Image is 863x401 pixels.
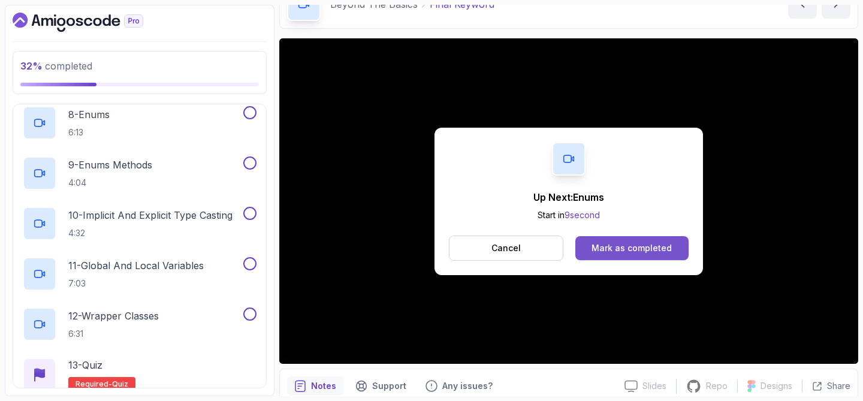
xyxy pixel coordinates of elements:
p: Slides [642,380,666,392]
span: Required- [76,379,112,389]
p: Support [372,380,406,392]
p: Start in [533,209,604,221]
span: completed [20,60,92,72]
button: 8-Enums6:13 [23,106,257,140]
button: 9-Enums Methods4:04 [23,156,257,190]
p: 11 - Global And Local Variables [68,258,204,273]
button: Support button [348,376,414,396]
button: Feedback button [418,376,500,396]
button: Mark as completed [575,236,689,260]
button: 10-Implicit And Explicit Type Casting4:32 [23,207,257,240]
p: Notes [311,380,336,392]
p: Designs [761,380,792,392]
p: 13 - Quiz [68,358,102,372]
span: 32 % [20,60,43,72]
p: Repo [706,380,728,392]
button: 11-Global And Local Variables7:03 [23,257,257,291]
p: Any issues? [442,380,493,392]
iframe: 7 - Final Keyword [279,38,858,364]
a: Dashboard [13,13,171,32]
button: notes button [287,376,343,396]
p: 4:32 [68,227,233,239]
span: quiz [112,379,128,389]
p: 12 - Wrapper Classes [68,309,159,323]
p: Cancel [491,242,521,254]
p: Up Next: Enums [533,190,604,204]
p: 9 - Enums Methods [68,158,152,172]
p: 10 - Implicit And Explicit Type Casting [68,208,233,222]
button: 12-Wrapper Classes6:31 [23,307,257,341]
div: Mark as completed [592,242,672,254]
button: 13-QuizRequired-quiz [23,358,257,391]
p: 6:31 [68,328,159,340]
p: Share [827,380,850,392]
p: 4:04 [68,177,152,189]
button: Share [802,380,850,392]
p: 7:03 [68,278,204,290]
span: 9 second [565,210,600,220]
button: Cancel [449,236,563,261]
p: 6:13 [68,126,110,138]
p: 8 - Enums [68,107,110,122]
